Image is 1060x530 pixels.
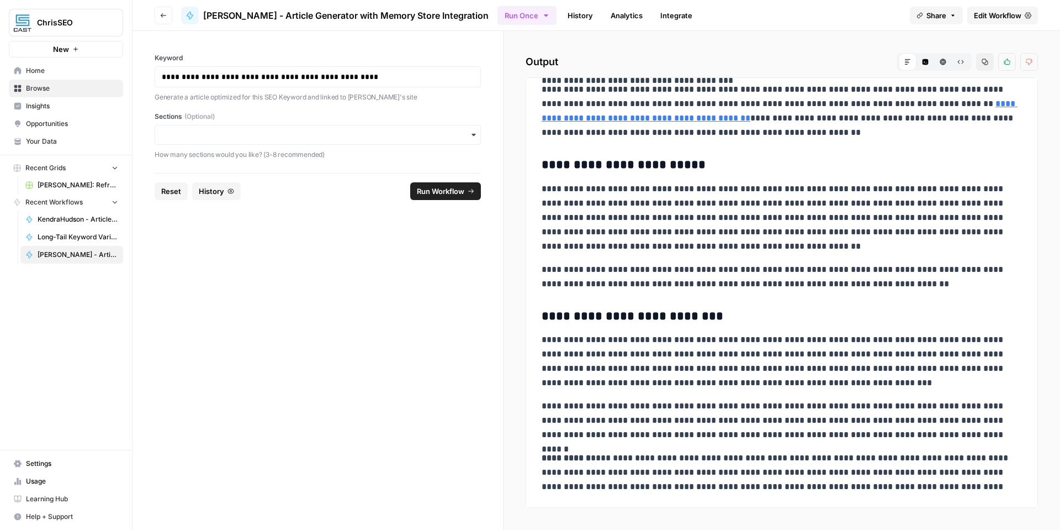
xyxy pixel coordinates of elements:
span: Long-Tail Keyword Variations [38,232,118,242]
a: Insights [9,97,123,115]
span: Share [926,10,946,21]
a: Edit Workflow [967,7,1038,24]
a: [PERSON_NAME] - Article Generator with Memory Store Integration [20,246,123,264]
span: Recent Grids [25,163,66,173]
span: Edit Workflow [974,10,1021,21]
span: Help + Support [26,512,118,522]
a: History [561,7,600,24]
a: Usage [9,473,123,490]
span: [PERSON_NAME] - Article Generator with Memory Store Integration [203,9,489,22]
span: Recent Workflows [25,197,83,207]
span: Learning Hub [26,494,118,504]
button: Workspace: ChrisSEO [9,9,123,36]
a: Long-Tail Keyword Variations [20,228,123,246]
button: Run Once [497,6,556,25]
span: [PERSON_NAME] - Article Generator with Memory Store Integration [38,250,118,260]
a: Opportunities [9,115,123,133]
span: Home [26,66,118,76]
span: Usage [26,476,118,486]
span: Settings [26,459,118,469]
span: History [199,186,224,197]
button: Run Workflow [410,182,481,200]
a: Settings [9,455,123,473]
a: [PERSON_NAME]: Refresh Existing Content [20,176,123,194]
label: Keyword [155,53,481,63]
span: Insights [26,101,118,111]
button: History [192,182,241,200]
button: Recent Workflows [9,194,123,211]
a: Home [9,62,123,80]
span: KendraHudson - Article Generator with Memory Store Integration [38,214,118,224]
a: [PERSON_NAME] - Article Generator with Memory Store Integration [181,7,489,24]
button: Share [910,7,963,24]
a: Analytics [604,7,649,24]
span: New [53,44,69,55]
span: Browse [26,83,118,93]
a: Browse [9,80,123,97]
p: How many sections would you like? (3-8 recommended) [155,149,481,160]
span: Run Workflow [417,186,464,197]
a: KendraHudson - Article Generator with Memory Store Integration [20,211,123,228]
span: (Optional) [184,112,215,122]
label: Sections [155,112,481,122]
a: Your Data [9,133,123,150]
span: Opportunities [26,119,118,129]
p: Generate a article optimized for this SEO Keyword and linked to [PERSON_NAME]'s site [155,92,481,103]
img: ChrisSEO Logo [13,13,33,33]
a: Learning Hub [9,490,123,508]
h2: Output [526,53,1038,71]
a: Integrate [654,7,699,24]
button: Help + Support [9,508,123,526]
span: ChrisSEO [37,17,104,28]
span: Reset [161,186,181,197]
span: Your Data [26,137,118,146]
button: Reset [155,182,188,200]
button: Recent Grids [9,160,123,176]
span: [PERSON_NAME]: Refresh Existing Content [38,180,118,190]
button: New [9,41,123,57]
